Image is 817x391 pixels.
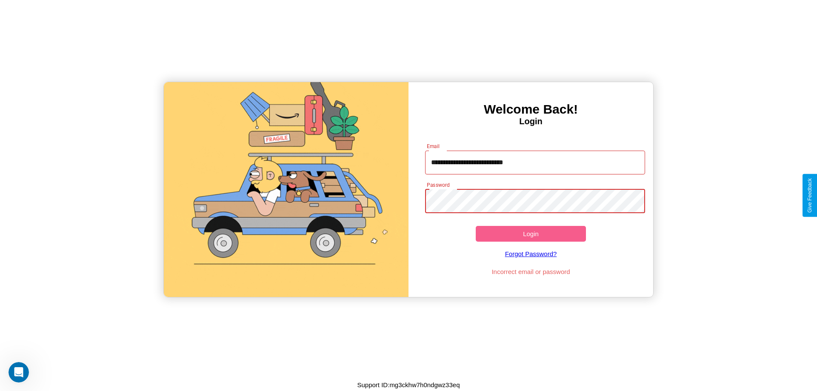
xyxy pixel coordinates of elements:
[427,143,440,150] label: Email
[421,242,641,266] a: Forgot Password?
[9,362,29,382] iframe: Intercom live chat
[421,266,641,277] p: Incorrect email or password
[357,379,460,391] p: Support ID: mg3ckhw7h0ndgwz33eq
[408,117,653,126] h4: Login
[476,226,586,242] button: Login
[807,178,813,213] div: Give Feedback
[164,82,408,297] img: gif
[427,181,449,188] label: Password
[408,102,653,117] h3: Welcome Back!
